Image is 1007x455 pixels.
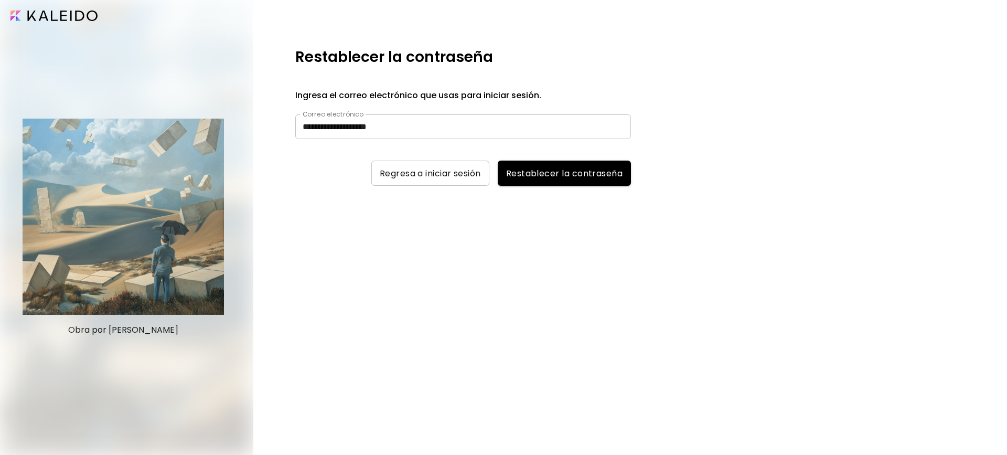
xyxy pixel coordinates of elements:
span: Regresa a iniciar sesión [380,168,481,179]
h5: Restablecer la contraseña [295,46,493,68]
button: Regresa a iniciar sesión [371,161,489,186]
button: Restablecer la contraseña [498,161,631,186]
h5: Ingresa el correo electrónico que usas para iniciar sesión. [295,89,631,102]
span: Restablecer la contraseña [506,168,623,179]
